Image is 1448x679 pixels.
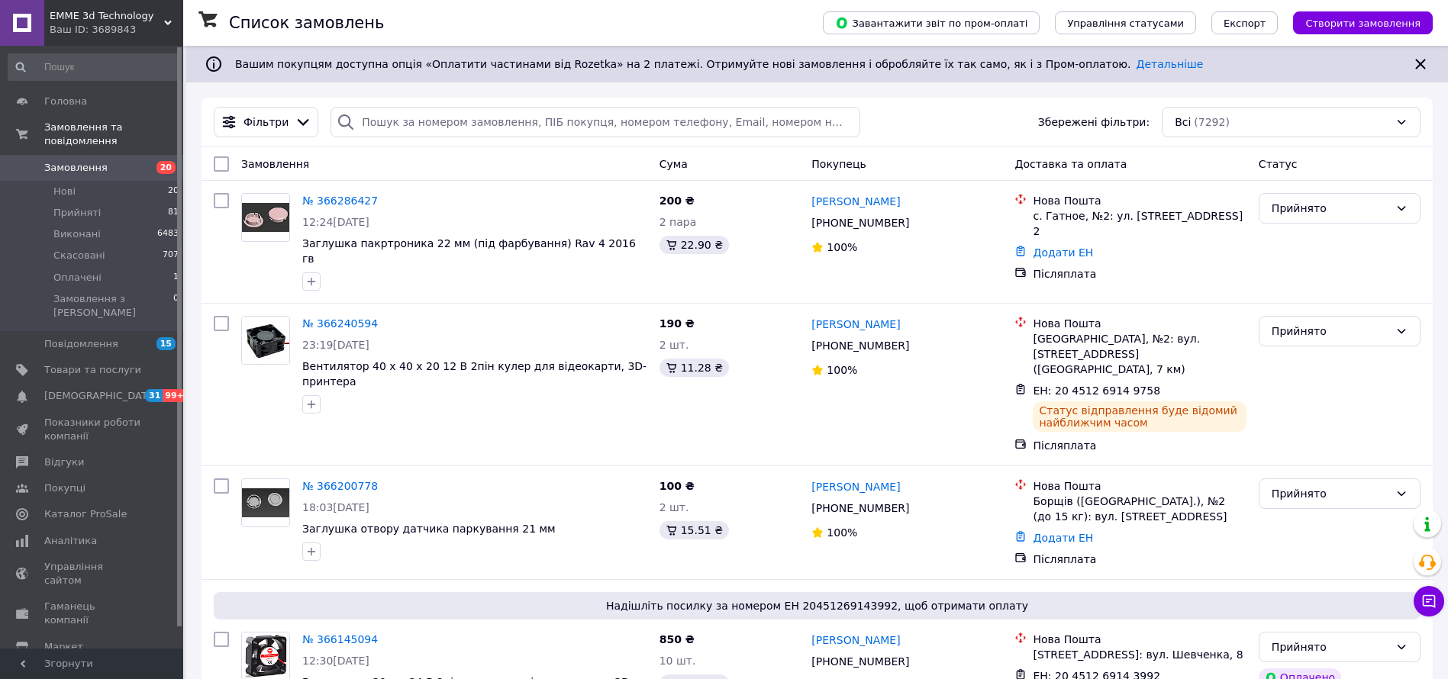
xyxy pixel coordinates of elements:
[44,534,97,548] span: Аналітика
[50,23,183,37] div: Ваш ID: 3689843
[660,480,695,492] span: 100 ₴
[168,185,179,198] span: 20
[302,480,378,492] a: № 366200778
[1033,385,1160,397] span: ЕН: 20 4512 6914 9758
[44,337,118,351] span: Повідомлення
[811,479,900,494] a: [PERSON_NAME]
[811,158,866,170] span: Покупець
[53,206,101,220] span: Прийняті
[302,237,636,265] a: Заглушка пакртроника 22 мм (під фарбування) Rav 4 2016 гв
[302,360,647,388] span: Вентилятор 40 х 40 х 20 12 В 2пін кулер для відеокарти, 3D-принтера
[44,95,87,108] span: Головна
[302,195,378,207] a: № 366286427
[1224,18,1266,29] span: Експорт
[302,523,556,535] a: Заглушка отвору датчика паркування 21 мм
[1033,494,1246,524] div: Борщів ([GEOGRAPHIC_DATA].), №2 (до 15 кг): вул. [STREET_ADDRESS]
[235,58,1203,70] span: Вашим покупцям доступна опція «Оплатити частинами від Rozetka» на 2 платежі. Отримуйте нові замов...
[660,236,729,254] div: 22.90 ₴
[811,217,909,229] span: [PHONE_NUMBER]
[1272,323,1389,339] div: Прийнято
[229,14,384,32] h1: Список замовлень
[302,501,369,513] span: 18:03[DATE]
[660,633,695,645] span: 850 ₴
[53,249,105,262] span: Скасовані
[243,114,289,130] span: Фільтри
[660,195,695,207] span: 200 ₴
[660,655,696,667] span: 10 шт.
[241,193,290,242] a: Фото товару
[1033,208,1246,239] div: с. Гатное, №2: ул. [STREET_ADDRESS] 2
[811,317,900,332] a: [PERSON_NAME]
[1194,116,1230,128] span: (7292)
[302,317,378,330] a: № 366240594
[50,9,164,23] span: EMME 3d Technology
[242,488,289,516] img: Фото товару
[827,364,857,376] span: 100%
[1278,16,1433,28] a: Створити замовлення
[823,11,1040,34] button: Завантажити звіт по пром-оплаті
[53,185,76,198] span: Нові
[1033,552,1246,567] div: Післяплата
[1293,11,1433,34] button: Створити замовлення
[1033,316,1246,331] div: Нова Пошта
[173,292,179,320] span: 0
[1272,485,1389,502] div: Прийнято
[1055,11,1196,34] button: Управління статусами
[44,507,127,521] span: Каталог ProSale
[220,598,1414,613] span: Надішліть посилку за номером ЕН 20451269143992, щоб отримати оплату
[1259,158,1298,170] span: Статус
[1033,193,1246,208] div: Нова Пошта
[242,317,289,364] img: Фото товару
[827,526,857,539] span: 100%
[331,107,860,137] input: Пошук за номером замовлення, ПІБ покупця, номером телефону, Email, номером накладної
[660,216,697,228] span: 2 пара
[44,560,141,587] span: Управління сайтом
[811,632,900,648] a: [PERSON_NAME]
[1033,632,1246,647] div: Нова Пошта
[242,203,289,231] img: Фото товару
[44,481,85,495] span: Покупці
[302,633,378,645] a: № 366145094
[163,389,188,402] span: 99+
[156,161,176,174] span: 20
[145,389,163,402] span: 31
[1175,114,1191,130] span: Всі
[1033,246,1093,259] a: Додати ЕН
[44,416,141,443] span: Показники роботи компанії
[44,389,157,403] span: [DEMOGRAPHIC_DATA]
[157,227,179,241] span: 6483
[811,339,909,352] span: [PHONE_NUMBER]
[302,339,369,351] span: 23:19[DATE]
[660,339,689,351] span: 2 шт.
[44,640,83,654] span: Маркет
[1137,58,1204,70] a: Детальніше
[44,121,183,148] span: Замовлення та повідомлення
[1033,532,1093,544] a: Додати ЕН
[827,241,857,253] span: 100%
[660,317,695,330] span: 190 ₴
[1305,18,1421,29] span: Створити замовлення
[811,655,909,668] span: [PHONE_NUMBER]
[1033,266,1246,282] div: Післяплата
[1033,647,1246,662] div: [STREET_ADDRESS]: вул. Шевченка, 8
[44,161,108,175] span: Замовлення
[53,227,101,241] span: Виконані
[1211,11,1279,34] button: Експорт
[1272,200,1389,217] div: Прийнято
[168,206,179,220] span: 81
[44,363,141,377] span: Товари та послуги
[241,316,290,365] a: Фото товару
[302,216,369,228] span: 12:24[DATE]
[53,292,173,320] span: Замовлення з [PERSON_NAME]
[1067,18,1184,29] span: Управління статусами
[1033,478,1246,494] div: Нова Пошта
[53,271,102,285] span: Оплачені
[8,53,180,81] input: Пошук
[1033,438,1246,453] div: Післяплата
[302,655,369,667] span: 12:30[DATE]
[163,249,179,262] span: 707
[811,194,900,209] a: [PERSON_NAME]
[44,455,84,469] span: Відгуки
[660,501,689,513] span: 2 шт.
